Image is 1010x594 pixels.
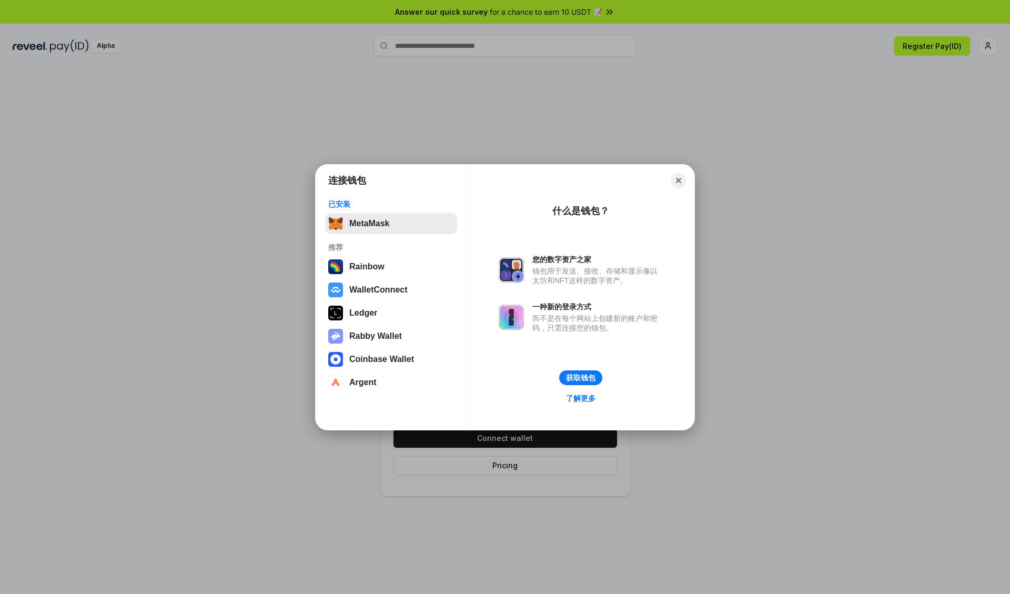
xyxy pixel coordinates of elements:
[559,370,602,385] button: 获取钱包
[328,216,343,231] img: svg+xml,%3Csvg%20fill%3D%22none%22%20height%3D%2233%22%20viewBox%3D%220%200%2035%2033%22%20width%...
[349,262,385,271] div: Rainbow
[328,259,343,274] img: svg+xml,%3Csvg%20width%3D%22120%22%20height%3D%22120%22%20viewBox%3D%220%200%20120%20120%22%20fil...
[325,326,457,347] button: Rabby Wallet
[532,266,663,285] div: 钱包用于发送、接收、存储和显示像以太坊和NFT这样的数字资产。
[671,173,686,188] button: Close
[349,285,408,295] div: WalletConnect
[349,219,389,228] div: MetaMask
[560,391,602,405] a: 了解更多
[328,283,343,297] img: svg+xml,%3Csvg%20width%3D%2228%22%20height%3D%2228%22%20viewBox%3D%220%200%2028%2028%22%20fill%3D...
[328,199,454,209] div: 已安装
[349,355,414,364] div: Coinbase Wallet
[328,375,343,390] img: svg+xml,%3Csvg%20width%3D%2228%22%20height%3D%2228%22%20viewBox%3D%220%200%2028%2028%22%20fill%3D...
[566,394,595,403] div: 了解更多
[328,352,343,367] img: svg+xml,%3Csvg%20width%3D%2228%22%20height%3D%2228%22%20viewBox%3D%220%200%2028%2028%22%20fill%3D...
[532,255,663,264] div: 您的数字资产之家
[328,329,343,344] img: svg+xml,%3Csvg%20xmlns%3D%22http%3A%2F%2Fwww.w3.org%2F2000%2Fsvg%22%20fill%3D%22none%22%20viewBox...
[328,306,343,320] img: svg+xml,%3Csvg%20xmlns%3D%22http%3A%2F%2Fwww.w3.org%2F2000%2Fsvg%22%20width%3D%2228%22%20height%3...
[552,205,609,217] div: 什么是钱包？
[325,213,457,234] button: MetaMask
[499,305,524,330] img: svg+xml,%3Csvg%20xmlns%3D%22http%3A%2F%2Fwww.w3.org%2F2000%2Fsvg%22%20fill%3D%22none%22%20viewBox...
[349,308,377,318] div: Ledger
[325,349,457,370] button: Coinbase Wallet
[349,331,402,341] div: Rabby Wallet
[325,303,457,324] button: Ledger
[532,302,663,311] div: 一种新的登录方式
[566,373,595,382] div: 获取钱包
[349,378,377,387] div: Argent
[499,257,524,283] img: svg+xml,%3Csvg%20xmlns%3D%22http%3A%2F%2Fwww.w3.org%2F2000%2Fsvg%22%20fill%3D%22none%22%20viewBox...
[328,243,454,252] div: 推荐
[532,314,663,333] div: 而不是在每个网站上创建新的账户和密码，只需连接您的钱包。
[328,174,366,187] h1: 连接钱包
[325,256,457,277] button: Rainbow
[325,279,457,300] button: WalletConnect
[325,372,457,393] button: Argent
